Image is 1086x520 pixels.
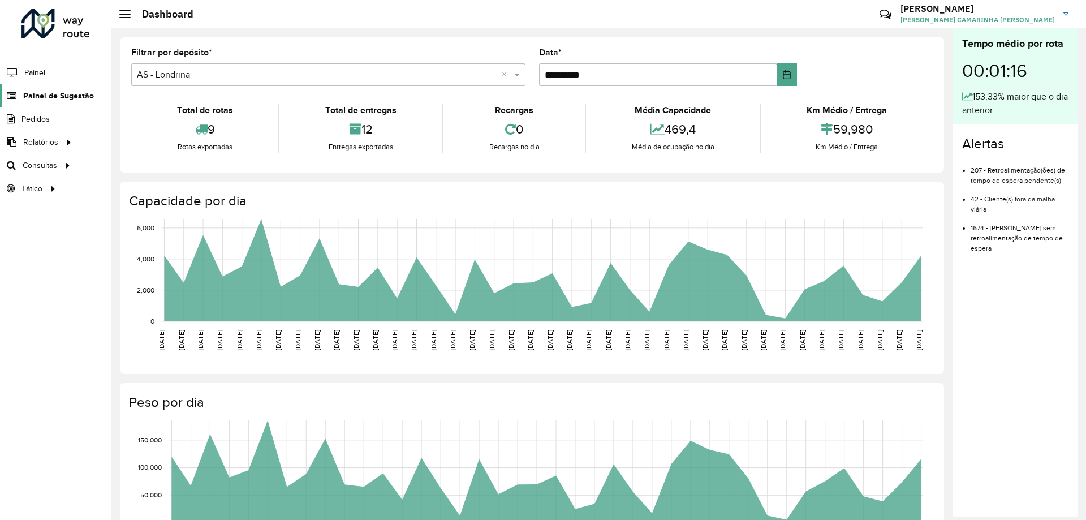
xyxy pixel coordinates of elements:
text: [DATE] [372,330,379,350]
div: Km Médio / Entrega [764,141,930,153]
span: Painel de Sugestão [23,90,94,102]
div: Entregas exportadas [282,141,439,153]
div: Média de ocupação no dia [589,141,757,153]
span: Tático [21,183,42,195]
text: [DATE] [682,330,689,350]
a: Contato Rápido [873,2,898,27]
text: 150,000 [138,436,162,444]
text: [DATE] [333,330,340,350]
text: [DATE] [818,330,825,350]
text: [DATE] [876,330,884,350]
li: 1674 - [PERSON_NAME] sem retroalimentação de tempo de espera [971,214,1068,253]
div: 12 [282,117,439,141]
h4: Capacidade por dia [129,193,933,209]
text: 0 [150,317,154,325]
text: [DATE] [643,330,650,350]
text: [DATE] [566,330,573,350]
text: [DATE] [546,330,554,350]
div: Total de rotas [134,104,275,117]
text: [DATE] [449,330,456,350]
h4: Alertas [962,136,1068,152]
text: [DATE] [236,330,243,350]
div: Tempo médio por rota [962,36,1068,51]
div: 9 [134,117,275,141]
text: 100,000 [138,464,162,471]
text: [DATE] [837,330,844,350]
div: Recargas [446,104,582,117]
span: Relatórios [23,136,58,148]
div: Recargas no dia [446,141,582,153]
text: [DATE] [507,330,515,350]
text: [DATE] [391,330,398,350]
div: 59,980 [764,117,930,141]
text: [DATE] [410,330,417,350]
text: [DATE] [352,330,360,350]
text: [DATE] [740,330,748,350]
h3: [PERSON_NAME] [900,3,1055,14]
label: Data [539,46,562,59]
text: [DATE] [779,330,786,350]
text: [DATE] [624,330,631,350]
label: Filtrar por depósito [131,46,212,59]
div: 469,4 [589,117,757,141]
text: 6,000 [137,224,154,231]
text: [DATE] [895,330,903,350]
text: 2,000 [137,286,154,294]
div: Rotas exportadas [134,141,275,153]
text: [DATE] [158,330,165,350]
text: [DATE] [857,330,864,350]
li: 42 - Cliente(s) fora da malha viária [971,186,1068,214]
span: Clear all [502,68,511,81]
h4: Peso por dia [129,394,933,411]
text: [DATE] [585,330,592,350]
text: [DATE] [216,330,223,350]
span: Consultas [23,160,57,171]
span: Painel [24,67,45,79]
text: [DATE] [178,330,185,350]
text: [DATE] [760,330,767,350]
text: [DATE] [430,330,437,350]
div: Média Capacidade [589,104,757,117]
text: [DATE] [197,330,204,350]
span: Pedidos [21,113,50,125]
div: 153,33% maior que o dia anterior [962,90,1068,117]
text: [DATE] [488,330,495,350]
text: [DATE] [721,330,728,350]
text: [DATE] [915,330,923,350]
text: [DATE] [663,330,670,350]
text: [DATE] [605,330,612,350]
text: 4,000 [137,255,154,263]
li: 207 - Retroalimentação(ões) de tempo de espera pendente(s) [971,157,1068,186]
text: [DATE] [468,330,476,350]
text: 50,000 [140,491,162,498]
h2: Dashboard [131,8,193,20]
text: [DATE] [701,330,709,350]
button: Choose Date [777,63,797,86]
div: 0 [446,117,582,141]
text: [DATE] [255,330,262,350]
div: Km Médio / Entrega [764,104,930,117]
div: Total de entregas [282,104,439,117]
text: [DATE] [799,330,806,350]
text: [DATE] [274,330,282,350]
div: 00:01:16 [962,51,1068,90]
text: [DATE] [294,330,301,350]
text: [DATE] [527,330,534,350]
span: [PERSON_NAME] CAMARINHA [PERSON_NAME] [900,15,1055,25]
text: [DATE] [313,330,321,350]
